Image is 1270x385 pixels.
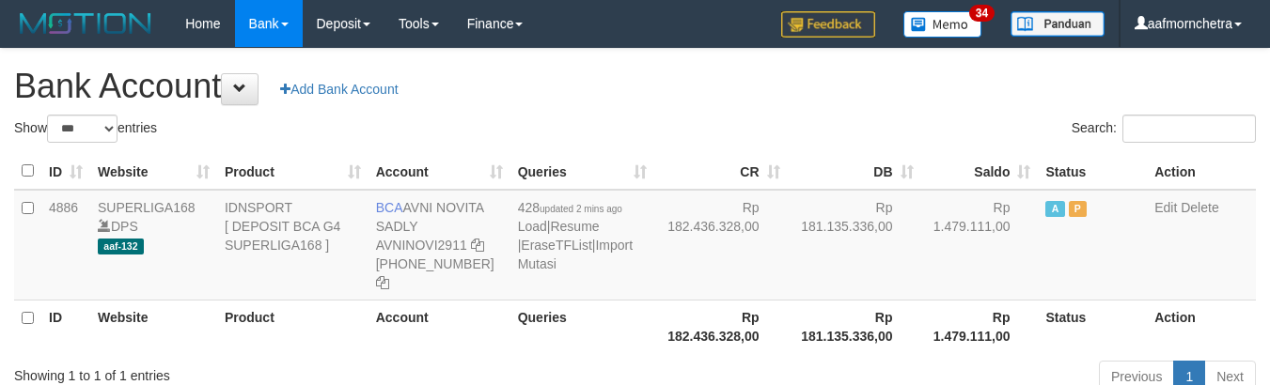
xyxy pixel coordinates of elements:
[1122,115,1256,143] input: Search:
[903,11,982,38] img: Button%20Memo.svg
[47,115,118,143] select: Showentries
[788,300,921,353] th: Rp 181.135.336,00
[368,190,510,300] td: AVNI NOVITA SADLY [PHONE_NUMBER]
[654,153,788,190] th: CR: activate to sort column ascending
[1147,153,1256,190] th: Action
[90,300,217,353] th: Website
[1038,300,1147,353] th: Status
[1072,115,1256,143] label: Search:
[98,239,144,254] span: aaf-132
[510,300,654,353] th: Queries
[1038,153,1147,190] th: Status
[217,153,368,190] th: Product: activate to sort column ascending
[1045,201,1064,217] span: Active
[518,200,633,271] span: | | |
[969,5,995,22] span: 34
[98,200,196,215] a: SUPERLIGA168
[368,300,510,353] th: Account
[1011,11,1105,37] img: panduan.png
[1154,200,1177,215] a: Edit
[510,153,654,190] th: Queries: activate to sort column ascending
[1147,300,1256,353] th: Action
[521,238,591,253] a: EraseTFList
[14,115,157,143] label: Show entries
[217,190,368,300] td: IDNSPORT [ DEPOSIT BCA G4 SUPERLIGA168 ]
[217,300,368,353] th: Product
[654,190,788,300] td: Rp 182.436.328,00
[41,190,90,300] td: 4886
[550,219,599,234] a: Resume
[921,300,1039,353] th: Rp 1.479.111,00
[368,153,510,190] th: Account: activate to sort column ascending
[41,300,90,353] th: ID
[788,190,921,300] td: Rp 181.135.336,00
[376,275,389,290] a: Copy 4062280135 to clipboard
[518,219,547,234] a: Load
[518,238,633,271] a: Import Mutasi
[518,200,622,215] span: 428
[90,190,217,300] td: DPS
[268,73,410,105] a: Add Bank Account
[540,204,622,214] span: updated 2 mins ago
[921,190,1039,300] td: Rp 1.479.111,00
[654,300,788,353] th: Rp 182.436.328,00
[921,153,1039,190] th: Saldo: activate to sort column ascending
[781,11,875,38] img: Feedback.jpg
[376,200,403,215] span: BCA
[1181,200,1218,215] a: Delete
[471,238,484,253] a: Copy AVNINOVI2911 to clipboard
[376,238,467,253] a: AVNINOVI2911
[90,153,217,190] th: Website: activate to sort column ascending
[14,68,1256,105] h1: Bank Account
[14,359,515,385] div: Showing 1 to 1 of 1 entries
[41,153,90,190] th: ID: activate to sort column ascending
[1069,201,1088,217] span: Paused
[788,153,921,190] th: DB: activate to sort column ascending
[14,9,157,38] img: MOTION_logo.png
